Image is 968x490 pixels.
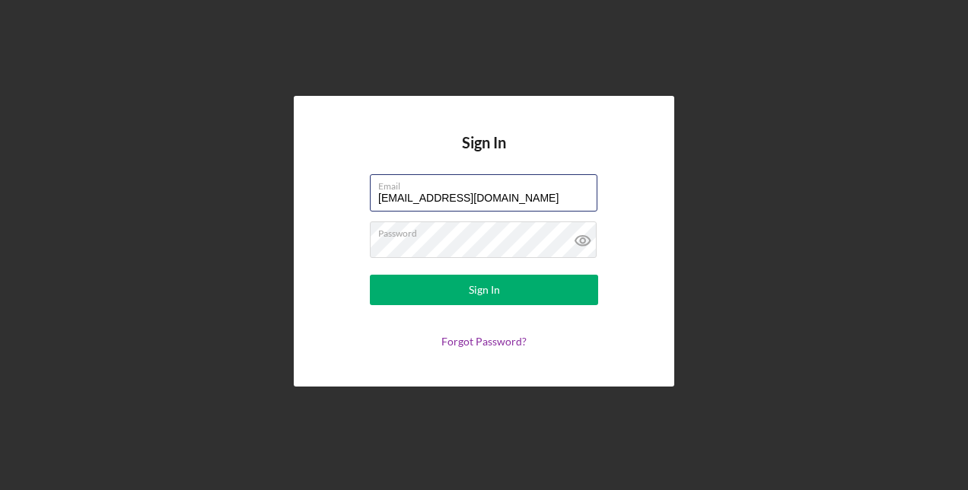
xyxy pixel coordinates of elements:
[441,335,527,348] a: Forgot Password?
[469,275,500,305] div: Sign In
[378,222,597,239] label: Password
[378,175,597,192] label: Email
[462,134,506,174] h4: Sign In
[370,275,598,305] button: Sign In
